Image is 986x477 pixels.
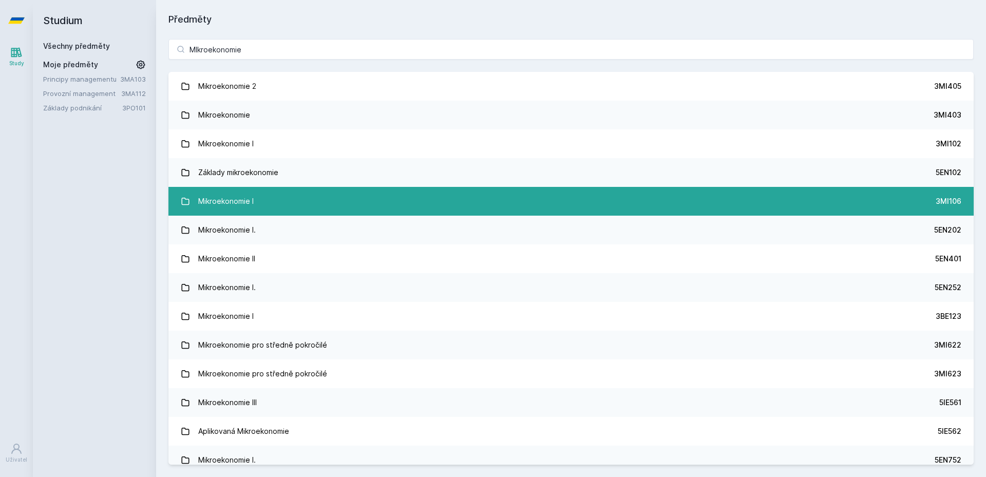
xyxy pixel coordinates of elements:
[168,446,974,474] a: Mikroekonomie I. 5EN752
[198,191,254,212] div: Mikroekonomie I
[198,450,256,470] div: Mikroekonomie I.
[198,335,327,355] div: Mikroekonomie pro středně pokročilé
[168,72,974,101] a: Mikroekonomie 2 3MI405
[198,76,256,97] div: Mikroekonomie 2
[120,75,146,83] a: 3MA103
[2,437,31,469] a: Uživatel
[936,196,961,206] div: 3MI106
[934,225,961,235] div: 5EN202
[198,105,250,125] div: Mikroekonomie
[6,456,27,464] div: Uživatel
[934,369,961,379] div: 3MI623
[43,42,110,50] a: Všechny předměty
[2,41,31,72] a: Study
[168,244,974,273] a: Mikroekonomie II 5EN401
[198,133,254,154] div: Mikroekonomie I
[168,158,974,187] a: Základy mikroekonomie 5EN102
[9,60,24,67] div: Study
[934,340,961,350] div: 3MI622
[168,273,974,302] a: Mikroekonomie I. 5EN252
[168,388,974,417] a: Mikroekonomie III 5IE561
[122,104,146,112] a: 3PO101
[168,187,974,216] a: Mikroekonomie I 3MI106
[938,426,961,436] div: 5IE562
[43,88,121,99] a: Provozní management
[936,167,961,178] div: 5EN102
[934,81,961,91] div: 3MI405
[168,417,974,446] a: Aplikovaná Mikroekonomie 5IE562
[935,455,961,465] div: 5EN752
[198,306,254,327] div: Mikroekonomie I
[168,331,974,359] a: Mikroekonomie pro středně pokročilé 3MI622
[936,311,961,321] div: 3BE123
[198,162,278,183] div: Základy mikroekonomie
[168,101,974,129] a: Mikroekonomie 3MI403
[121,89,146,98] a: 3MA112
[198,220,256,240] div: Mikroekonomie I.
[168,39,974,60] input: Název nebo ident předmětu…
[198,421,289,442] div: Aplikovaná Mikroekonomie
[43,74,120,84] a: Principy managementu
[168,216,974,244] a: Mikroekonomie I. 5EN202
[168,302,974,331] a: Mikroekonomie I 3BE123
[935,282,961,293] div: 5EN252
[936,139,961,149] div: 3MI102
[168,12,974,27] h1: Předměty
[168,129,974,158] a: Mikroekonomie I 3MI102
[43,103,122,113] a: Základy podnikání
[939,397,961,408] div: 5IE561
[198,392,257,413] div: Mikroekonomie III
[198,364,327,384] div: Mikroekonomie pro středně pokročilé
[198,249,255,269] div: Mikroekonomie II
[198,277,256,298] div: Mikroekonomie I.
[935,254,961,264] div: 5EN401
[934,110,961,120] div: 3MI403
[168,359,974,388] a: Mikroekonomie pro středně pokročilé 3MI623
[43,60,98,70] span: Moje předměty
